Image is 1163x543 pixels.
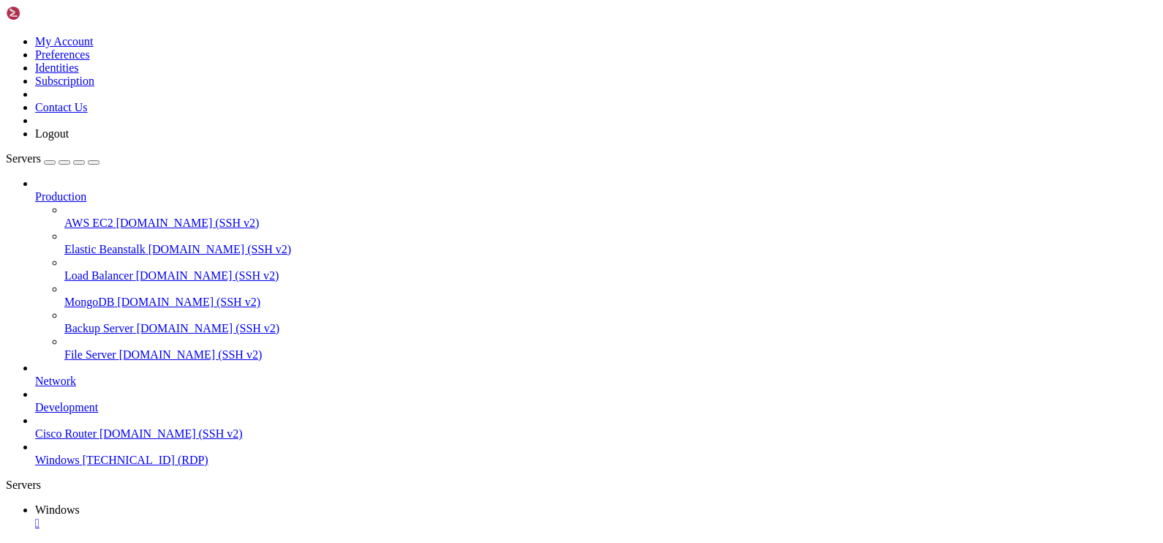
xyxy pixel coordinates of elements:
span: Windows [35,454,80,466]
span: Production [35,190,86,203]
a: Subscription [35,75,94,87]
span: Load Balancer [64,269,133,282]
a: Development [35,401,1157,414]
a: Windows [35,503,1157,530]
span: [DOMAIN_NAME] (SSH v2) [119,348,263,361]
a: Cisco Router [DOMAIN_NAME] (SSH v2) [35,427,1157,441]
a: Backup Server [DOMAIN_NAME] (SSH v2) [64,322,1157,335]
li: File Server [DOMAIN_NAME] (SSH v2) [64,335,1157,362]
a: Contact Us [35,101,88,113]
a: MongoDB [DOMAIN_NAME] (SSH v2) [64,296,1157,309]
li: Windows [TECHNICAL_ID] (RDP) [35,441,1157,467]
a: Identities [35,61,79,74]
a: AWS EC2 [DOMAIN_NAME] (SSH v2) [64,217,1157,230]
a: Servers [6,152,99,165]
span: [DOMAIN_NAME] (SSH v2) [148,243,292,255]
span: Windows [35,503,80,516]
li: MongoDB [DOMAIN_NAME] (SSH v2) [64,282,1157,309]
li: Elastic Beanstalk [DOMAIN_NAME] (SSH v2) [64,230,1157,256]
img: Shellngn [6,6,90,20]
span: Backup Server [64,322,134,334]
a: Preferences [35,48,90,61]
a: My Account [35,35,94,48]
span: Servers [6,152,41,165]
li: Network [35,362,1157,388]
span: [DOMAIN_NAME] (SSH v2) [137,322,280,334]
a: Production [35,190,1157,203]
a: Load Balancer [DOMAIN_NAME] (SSH v2) [64,269,1157,282]
a: Network [35,375,1157,388]
li: Load Balancer [DOMAIN_NAME] (SSH v2) [64,256,1157,282]
span: [DOMAIN_NAME] (SSH v2) [136,269,279,282]
span: [DOMAIN_NAME] (SSH v2) [117,296,260,308]
div: Servers [6,479,1157,492]
li: Backup Server [DOMAIN_NAME] (SSH v2) [64,309,1157,335]
span: MongoDB [64,296,114,308]
span: [DOMAIN_NAME] (SSH v2) [116,217,260,229]
a: File Server [DOMAIN_NAME] (SSH v2) [64,348,1157,362]
span: File Server [64,348,116,361]
span: [TECHNICAL_ID] (RDP) [83,454,208,466]
a: Windows [TECHNICAL_ID] (RDP) [35,454,1157,467]
a: Elastic Beanstalk [DOMAIN_NAME] (SSH v2) [64,243,1157,256]
span: Elastic Beanstalk [64,243,146,255]
li: Development [35,388,1157,414]
span: AWS EC2 [64,217,113,229]
a: Logout [35,127,69,140]
span: Network [35,375,76,387]
span: Cisco Router [35,427,97,440]
a:  [35,517,1157,530]
li: Cisco Router [DOMAIN_NAME] (SSH v2) [35,414,1157,441]
li: AWS EC2 [DOMAIN_NAME] (SSH v2) [64,203,1157,230]
span: Development [35,401,98,413]
span: [DOMAIN_NAME] (SSH v2) [99,427,243,440]
li: Production [35,177,1157,362]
